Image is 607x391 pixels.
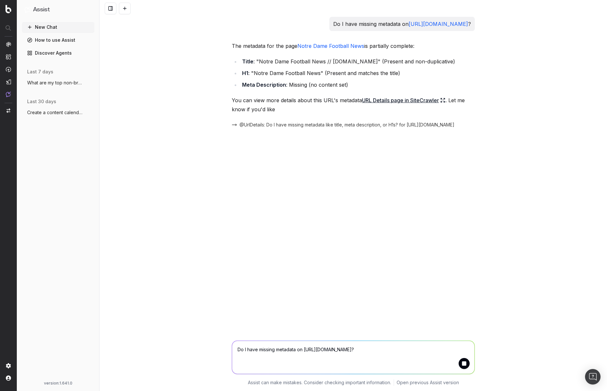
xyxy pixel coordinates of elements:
[25,6,30,13] img: Assist
[333,19,471,28] p: Do I have missing metadata on ?
[297,43,364,49] a: Notre Dame Football News
[240,80,475,89] li: : Missing (no content set)
[33,5,50,14] h1: Assist
[22,107,94,118] button: Create a content calendar using trends &
[240,69,475,78] li: : "Notre Dame Football News" (Present and matches the title)
[6,363,11,368] img: Setting
[27,98,56,105] span: last 30 days
[22,78,94,88] button: What are my top non-branded keywords?
[22,22,94,32] button: New Chat
[27,69,53,75] span: last 7 days
[232,122,462,128] button: @UrlDetails: Do I have missing metadata like title, meta description, or H1s? for [URL][DOMAIN_NAME]
[242,70,248,76] strong: H1
[6,42,11,47] img: Analytics
[6,79,11,84] img: Studio
[240,122,454,128] span: @UrlDetails: Do I have missing metadata like title, meta description, or H1s? for [URL][DOMAIN_NAME]
[232,96,475,114] p: You can view more details about this URL's metadata . Let me know if you'd like
[248,379,391,386] p: Assist can make mistakes. Consider checking important information.
[27,109,84,116] span: Create a content calendar using trends &
[22,35,94,45] a: How to use Assist
[6,54,11,60] img: Intelligence
[585,369,601,385] div: Open Intercom Messenger
[27,80,84,86] span: What are my top non-branded keywords?
[5,5,11,13] img: Botify logo
[240,57,475,66] li: : "Notre Dame Football News // [DOMAIN_NAME]" (Present and non-duplicative)
[6,67,11,72] img: Activation
[6,108,10,113] img: Switch project
[409,21,468,27] a: [URL][DOMAIN_NAME]
[362,96,445,105] a: URL Details page in SiteCrawler
[22,48,94,58] a: Discover Agents
[6,92,11,97] img: Assist
[242,81,286,88] strong: Meta Description
[25,5,92,14] button: Assist
[242,58,253,65] strong: Title
[232,41,475,50] p: The metadata for the page is partially complete:
[222,44,228,50] img: Botify assist logo
[397,379,459,386] a: Open previous Assist version
[25,381,92,386] div: version: 1.641.0
[6,375,11,381] img: My account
